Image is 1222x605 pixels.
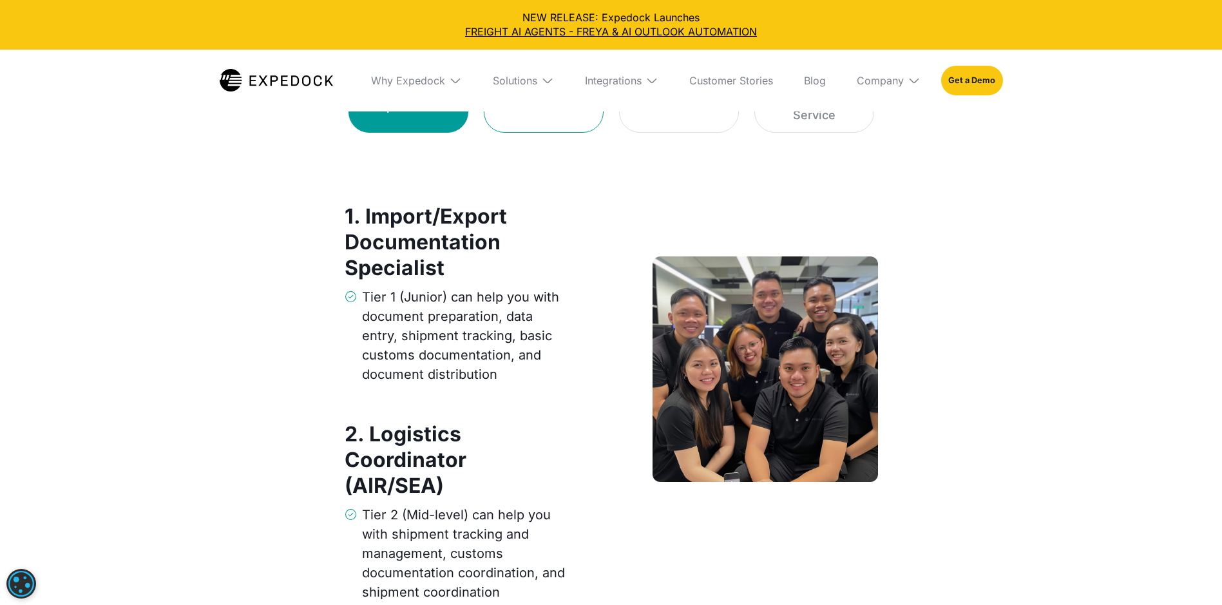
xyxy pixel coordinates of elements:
[941,66,1002,95] a: Get a Demo
[585,74,642,87] div: Integrations
[362,505,570,602] div: Tier 2 (Mid-level) can help you with shipment tracking and management, customs documentation coor...
[846,50,931,111] div: Company
[1007,466,1222,605] iframe: Chat Widget
[482,50,564,111] div: Solutions
[575,50,669,111] div: Integrations
[361,50,472,111] div: Why Expedock
[10,10,1212,39] div: NEW RELEASE: Expedock Launches
[794,50,836,111] a: Blog
[345,204,507,280] strong: 1. Import/Export Documentation Specialist
[345,421,466,498] strong: 2. Logistics Coordinator (AIR/SEA)
[362,287,570,384] div: Tier 1 (Junior) can help you with document preparation, data entry, shipment tracking, basic cust...
[857,74,904,87] div: Company
[371,74,445,87] div: Why Expedock
[493,74,537,87] div: Solutions
[10,24,1212,39] a: FREIGHT AI AGENTS - FREYA & AI OUTLOOK AUTOMATION
[679,50,783,111] a: Customer Stories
